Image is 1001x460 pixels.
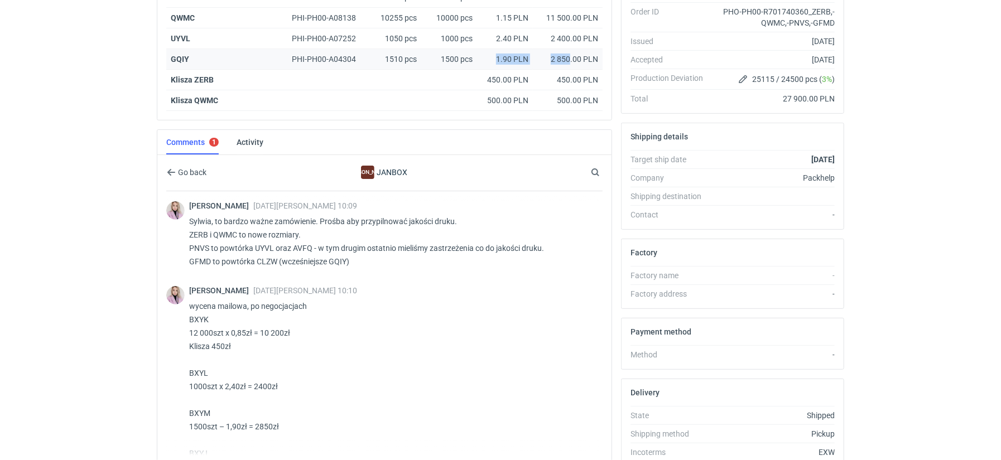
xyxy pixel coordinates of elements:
div: 1.90 PLN [482,54,528,65]
div: Factory name [631,270,712,281]
h2: Payment method [631,327,691,336]
strong: Klisza ZERB [171,75,214,84]
div: Contact [631,209,712,220]
div: - [712,270,835,281]
div: Company [631,172,712,183]
div: Pickup [712,428,835,439]
span: 25115 / 24500 pcs ( ) [752,74,835,85]
div: 450.00 PLN [482,74,528,85]
div: Incoterms [631,447,712,458]
div: - [712,209,835,220]
span: [DATE][PERSON_NAME] 10:10 [253,286,357,295]
div: Shipping method [631,428,712,439]
div: 1.15 PLN [482,12,528,23]
div: State [631,410,712,421]
div: 2.40 PLN [482,33,528,44]
div: 1 [212,138,216,146]
h2: Shipping details [631,132,688,141]
span: [DATE][PERSON_NAME] 10:09 [253,201,357,210]
input: Search [589,166,624,179]
div: 10255 pcs [371,8,421,28]
div: Issued [631,36,712,47]
strong: Klisza QWMC [171,96,218,105]
span: [PERSON_NAME] [189,286,253,295]
h2: Delivery [631,388,660,397]
div: 1510 pcs [371,49,421,70]
span: [PERSON_NAME] [189,201,253,210]
div: 450.00 PLN [537,74,598,85]
div: PHO-PH00-R701740360_ZERB,-QWMC,-PNVS,-GFMD [712,6,835,28]
button: Edit production Deviation [737,72,750,86]
div: 1000 pcs [421,28,477,49]
span: 3% [822,75,832,84]
div: JANBOX [361,166,374,179]
a: Comments1 [166,130,219,154]
p: Sylwia, to bardzo ważne zamówienie. Prośba aby przypilnować jakości druku. ZERB i QWMC to nowe ro... [189,215,594,268]
div: 10000 pcs [421,8,477,28]
div: Factory address [631,288,712,299]
a: QWMC [171,13,195,22]
div: JANBOX [293,166,476,179]
div: 500.00 PLN [537,95,598,106]
div: Total [631,93,712,104]
div: 2 850.00 PLN [537,54,598,65]
div: PHI-PH00-A07252 [292,33,367,44]
div: 2 400.00 PLN [537,33,598,44]
div: Accepted [631,54,712,65]
div: Shipping destination [631,191,712,202]
button: Go back [166,166,207,179]
a: UYVL [171,34,190,43]
div: [DATE] [712,54,835,65]
img: Klaudia Wiśniewska [166,286,185,304]
div: Shipped [712,410,835,421]
div: [DATE] [712,36,835,47]
div: 500.00 PLN [482,95,528,106]
div: EXW [712,447,835,458]
img: Klaudia Wiśniewska [166,201,185,220]
div: Target ship date [631,154,712,165]
div: - [712,349,835,360]
div: Packhelp [712,172,835,183]
div: Production Deviation [631,72,712,86]
div: 1050 pcs [371,28,421,49]
div: Order ID [631,6,712,28]
div: 1500 pcs [421,49,477,70]
h2: Factory [631,248,657,257]
a: Activity [237,130,263,154]
div: - [712,288,835,299]
a: GQIY [171,55,189,64]
span: Go back [176,168,206,176]
div: PHI-PH00-A08138 [292,12,367,23]
div: 11 500.00 PLN [537,12,598,23]
strong: [DATE] [811,155,835,164]
div: PHI-PH00-A04304 [292,54,367,65]
div: Method [631,349,712,360]
figcaption: [PERSON_NAME] [361,166,374,179]
div: 27 900.00 PLN [712,93,835,104]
